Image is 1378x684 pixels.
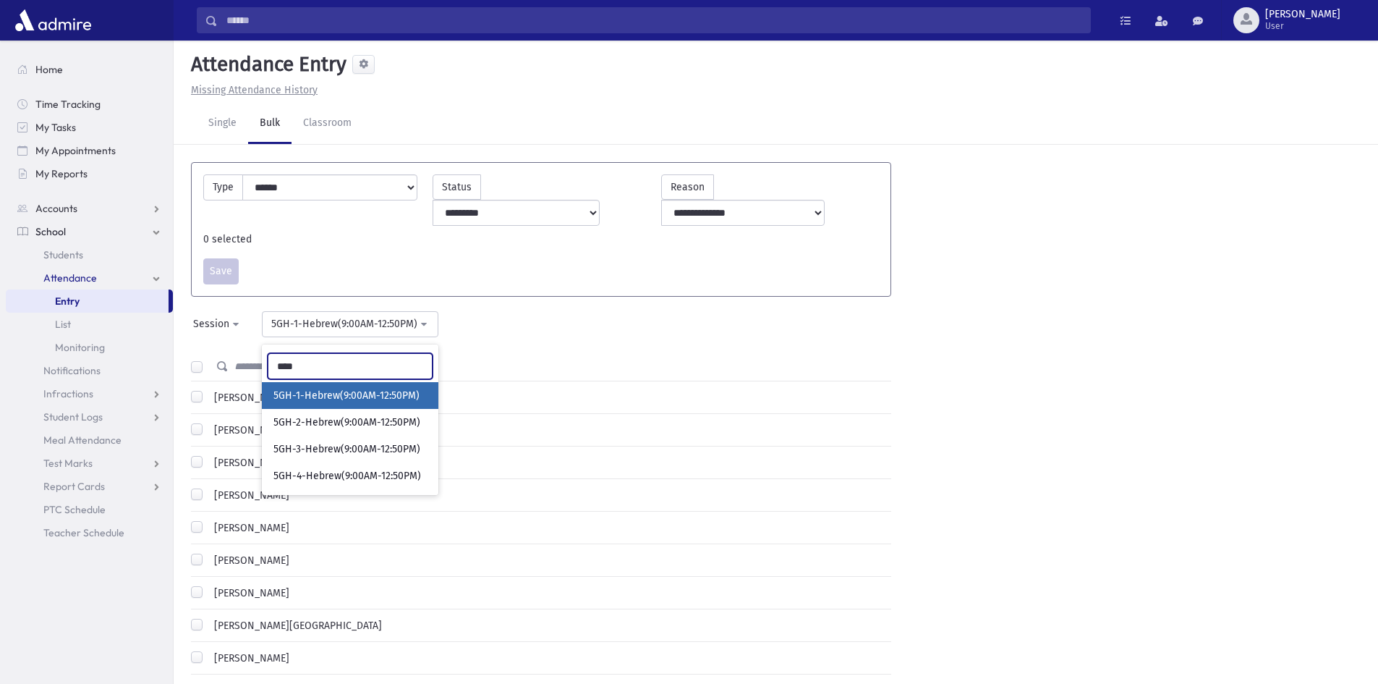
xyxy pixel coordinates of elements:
[35,202,77,215] span: Accounts
[271,316,417,332] div: 5GH-1-Hebrew(9:00AM-12:50PM)
[208,651,289,666] label: [PERSON_NAME]
[1265,20,1340,32] span: User
[273,389,420,403] span: 5GH-1-Hebrew(9:00AM-12:50PM)
[6,475,173,498] a: Report Cards
[35,225,66,238] span: School
[43,271,97,284] span: Attendance
[6,452,173,475] a: Test Marks
[6,58,173,81] a: Home
[196,232,886,247] div: 0 selected
[6,116,173,139] a: My Tasks
[208,618,382,633] label: [PERSON_NAME][GEOGRAPHIC_DATA]
[6,197,173,220] a: Accounts
[273,442,420,457] span: 5GH-3-Hebrew(9:00AM-12:50PM)
[208,390,289,405] label: [PERSON_NAME]
[43,480,105,493] span: Report Cards
[6,290,169,313] a: Entry
[1265,9,1340,20] span: [PERSON_NAME]
[203,174,243,200] label: Type
[273,415,420,430] span: 5GH-2-Hebrew(9:00AM-12:50PM)
[6,405,173,428] a: Student Logs
[6,93,173,116] a: Time Tracking
[185,52,346,77] h5: Attendance Entry
[203,258,239,284] button: Save
[43,434,122,447] span: Meal Attendance
[43,526,124,539] span: Teacher Schedule
[43,410,103,423] span: Student Logs
[43,387,93,400] span: Infractions
[35,144,116,157] span: My Appointments
[55,318,71,331] span: List
[268,353,433,379] input: Search
[55,341,105,354] span: Monitoring
[6,266,173,290] a: Attendance
[43,364,101,377] span: Notifications
[197,104,248,144] a: Single
[184,311,250,337] button: Session
[6,220,173,243] a: School
[262,311,438,337] button: 5GH-1-Hebrew(9:00AM-12:50PM)
[292,104,363,144] a: Classroom
[6,382,173,405] a: Infractions
[273,469,421,484] span: 5GH-4-Hebrew(9:00AM-12:50PM)
[208,455,367,470] label: [PERSON_NAME] [PERSON_NAME]
[35,121,76,134] span: My Tasks
[208,586,289,601] label: [PERSON_NAME]
[6,336,173,359] a: Monitoring
[6,139,173,162] a: My Appointments
[6,498,173,521] a: PTC Schedule
[6,521,173,544] a: Teacher Schedule
[661,174,714,200] label: Reason
[6,162,173,185] a: My Reports
[6,428,173,452] a: Meal Attendance
[43,248,83,261] span: Students
[208,553,289,568] label: [PERSON_NAME]
[208,423,289,438] label: [PERSON_NAME]
[6,243,173,266] a: Students
[193,316,229,332] div: Session
[55,295,80,308] span: Entry
[218,7,1090,33] input: Search
[35,63,63,76] span: Home
[6,359,173,382] a: Notifications
[35,167,88,180] span: My Reports
[433,174,481,200] label: Status
[12,6,95,35] img: AdmirePro
[248,104,292,144] a: Bulk
[191,84,318,96] u: Missing Attendance History
[35,98,101,111] span: Time Tracking
[208,488,289,503] label: [PERSON_NAME]
[43,503,106,516] span: PTC Schedule
[43,457,93,470] span: Test Marks
[6,313,173,336] a: List
[185,84,318,96] a: Missing Attendance History
[208,520,289,536] label: [PERSON_NAME]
